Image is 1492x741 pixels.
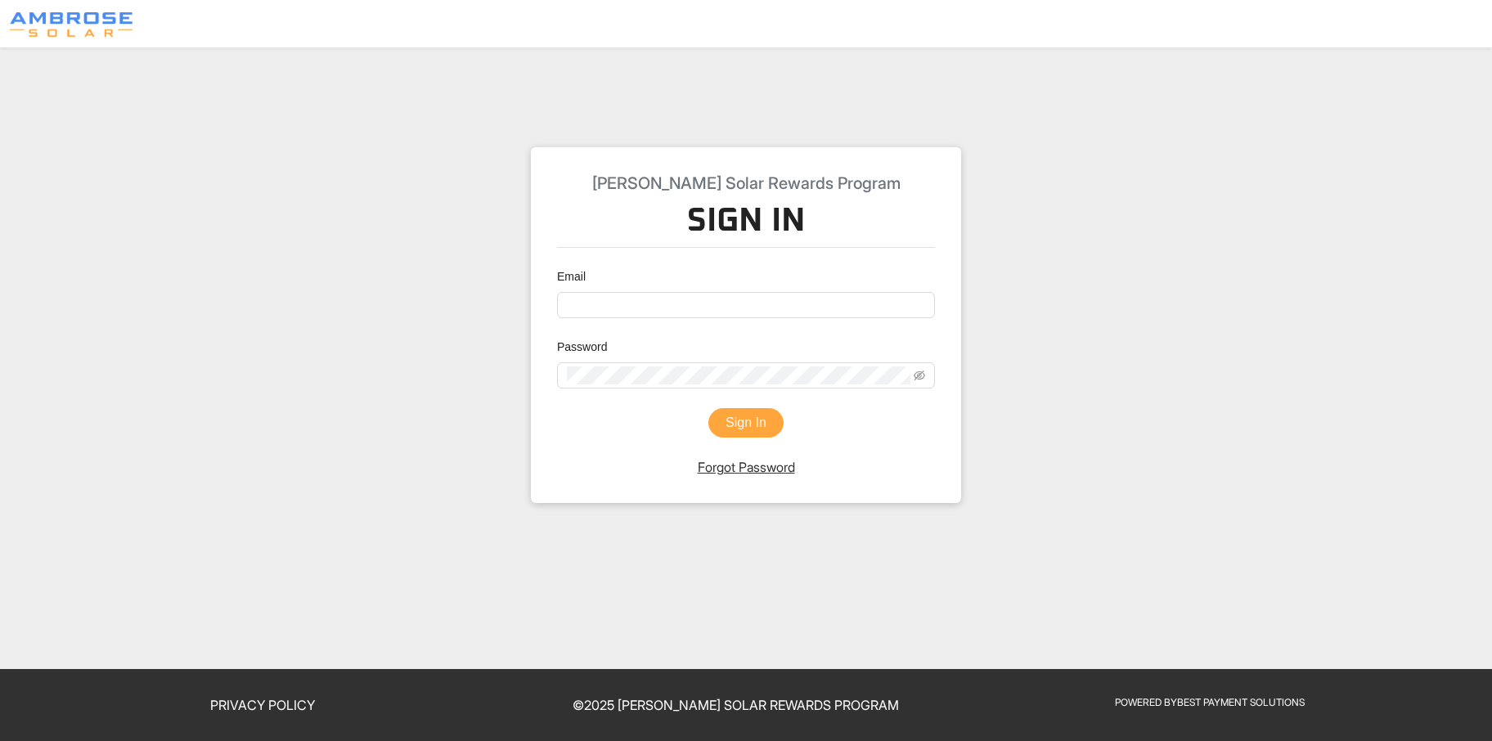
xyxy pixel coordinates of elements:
input: Email [557,292,935,318]
a: Forgot Password [698,459,795,475]
p: © 2025 [PERSON_NAME] Solar Rewards Program [510,695,964,715]
a: Privacy Policy [210,697,315,713]
label: Email [557,267,597,285]
h3: Sign In [557,201,935,248]
span: eye-invisible [914,370,925,381]
a: Powered ByBest Payment Solutions [1115,696,1305,708]
h5: [PERSON_NAME] Solar Rewards Program [557,173,935,193]
img: Program logo [10,12,133,37]
button: Sign In [708,408,784,438]
label: Password [557,338,618,356]
input: Password [567,366,910,384]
